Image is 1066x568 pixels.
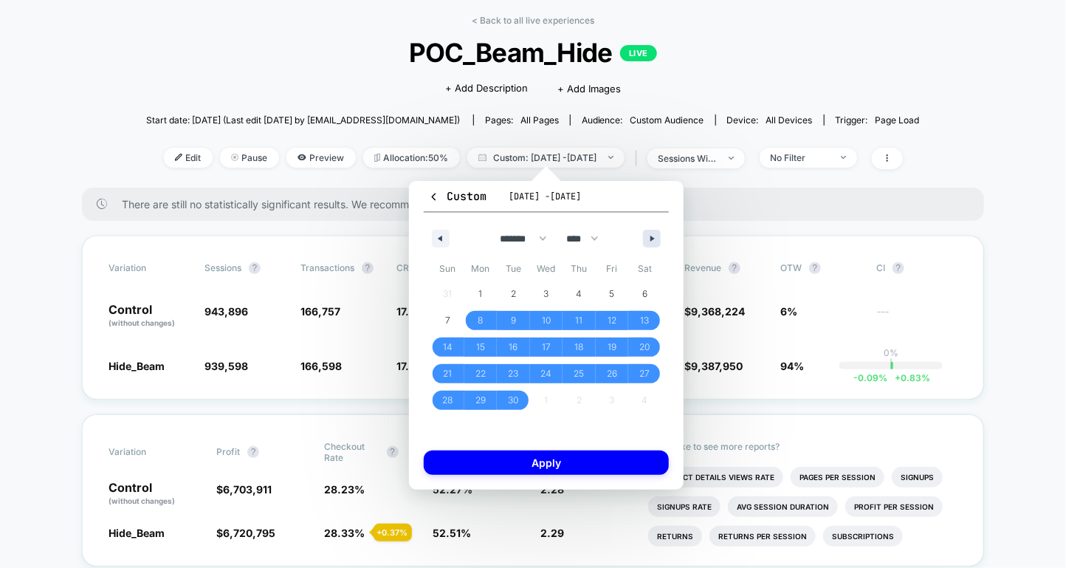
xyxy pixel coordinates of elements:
img: end [231,154,238,161]
span: Sessions [204,262,241,273]
span: 939,598 [204,360,248,372]
span: 23 [508,360,518,387]
button: 24 [530,360,563,387]
img: calendar [478,154,486,161]
span: Sun [431,257,464,281]
button: 25 [563,360,596,387]
span: 7 [445,307,450,334]
span: 94% [780,360,804,372]
p: Would like to see more reports? [648,441,957,452]
span: 6,703,911 [223,483,272,496]
span: 4 [577,281,582,307]
button: 14 [431,334,464,360]
span: There are still no statistically significant results. We recommend waiting a few more days [122,198,955,211]
span: 29 [475,387,486,414]
li: Product Details Views Rate [648,467,783,487]
div: No Filter [771,152,830,163]
span: CI [876,262,957,274]
span: Edit [164,148,213,168]
span: Pause [220,148,279,168]
span: $ [684,305,745,318]
span: 10 [542,307,551,334]
span: 0.83 % [887,372,930,383]
span: 9,368,224 [691,305,745,318]
span: Variation [109,262,190,274]
span: Mon [464,257,498,281]
span: 26 [607,360,617,387]
span: 30 [508,387,518,414]
button: 28 [431,387,464,414]
button: ? [809,262,821,274]
span: 15 [476,334,485,360]
span: 166,598 [300,360,342,372]
span: | [632,148,647,169]
button: 20 [628,334,661,360]
span: 27 [640,360,650,387]
span: 3 [543,281,549,307]
button: 16 [497,334,530,360]
button: 6 [628,281,661,307]
span: Preview [286,148,356,168]
span: 943,896 [204,305,248,318]
span: [DATE] - [DATE] [509,191,581,202]
span: all pages [520,114,559,126]
span: 2 [511,281,516,307]
button: ? [387,446,399,458]
span: + Add Images [557,83,621,95]
span: 28.23 % [325,483,365,496]
a: < Back to all live experiences [472,15,594,26]
span: 5 [610,281,615,307]
span: 6,720,795 [223,527,275,539]
button: 12 [596,307,629,334]
button: 13 [628,307,661,334]
button: 9 [497,307,530,334]
button: 10 [530,307,563,334]
button: ? [362,262,374,274]
button: 18 [563,334,596,360]
span: Thu [563,257,596,281]
li: Signups [892,467,943,487]
p: Control [109,304,190,329]
span: 6% [780,305,797,318]
button: 30 [497,387,530,414]
button: Custom[DATE] -[DATE] [424,188,669,213]
li: Subscriptions [823,526,903,547]
span: all devices [766,114,813,126]
span: 11 [576,307,583,334]
div: + 0.37 % [374,524,412,541]
span: Profit [216,446,240,457]
span: Start date: [DATE] (Last edit [DATE] by [EMAIL_ADDRESS][DOMAIN_NAME]) [146,114,460,126]
span: Transactions [300,262,354,273]
span: 18 [575,334,584,360]
span: (without changes) [109,318,175,327]
span: Allocation: 50% [363,148,460,168]
img: end [729,157,734,160]
span: 19 [608,334,616,360]
span: 52.51 % [433,527,471,539]
span: 12 [608,307,616,334]
button: 5 [596,281,629,307]
p: 0% [884,347,898,358]
span: $ [684,360,743,372]
button: 19 [596,334,629,360]
button: 11 [563,307,596,334]
span: 28 [442,387,453,414]
span: Page Load [876,114,920,126]
span: 21 [443,360,452,387]
span: + Add Description [445,81,528,96]
span: 6 [642,281,647,307]
span: 9 [511,307,516,334]
span: 24 [540,360,551,387]
button: 26 [596,360,629,387]
button: 7 [431,307,464,334]
span: Hide_Beam [109,360,165,372]
div: Trigger: [836,114,920,126]
span: Fri [596,257,629,281]
button: 15 [464,334,498,360]
span: Checkout Rate [325,441,379,463]
span: Device: [715,114,824,126]
div: sessions with impression [658,153,718,164]
span: 9,387,950 [691,360,743,372]
img: edit [175,154,182,161]
span: 17 [542,334,551,360]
